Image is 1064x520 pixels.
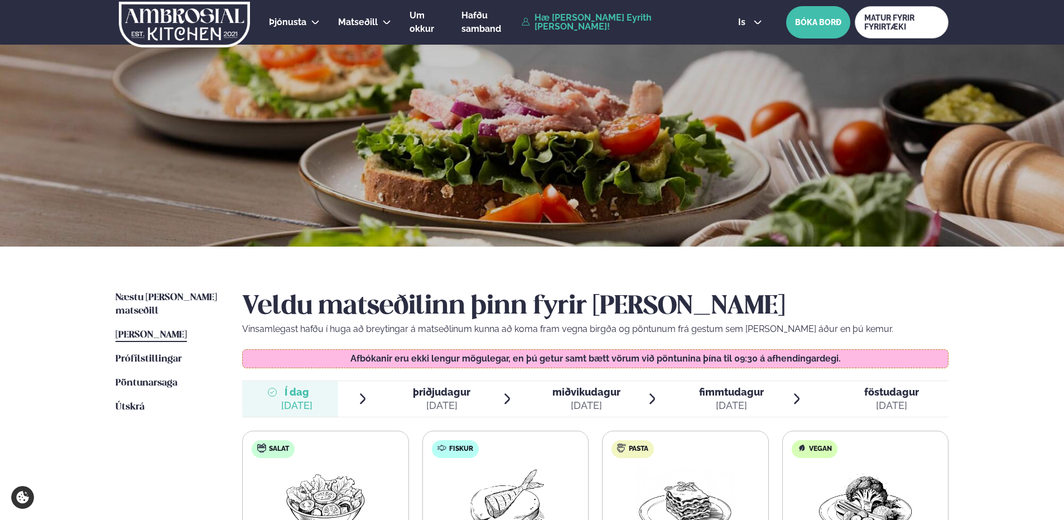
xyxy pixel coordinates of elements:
[786,6,850,38] button: BÓKA BORÐ
[115,377,177,390] a: Pöntunarsaga
[242,291,949,322] h2: Veldu matseðilinn þinn fyrir [PERSON_NAME]
[115,293,217,316] span: Næstu [PERSON_NAME] matseðill
[629,445,648,454] span: Pasta
[115,353,182,366] a: Prófílstillingar
[115,291,220,318] a: Næstu [PERSON_NAME] matseðill
[11,486,34,509] a: Cookie settings
[797,444,806,452] img: Vegan.svg
[242,322,949,336] p: Vinsamlegast hafðu í huga að breytingar á matseðlinum kunna að koma fram vegna birgða og pöntunum...
[855,6,949,38] a: MATUR FYRIR FYRIRTÆKI
[699,386,764,398] span: fimmtudagur
[449,445,473,454] span: Fiskur
[552,386,620,398] span: miðvikudagur
[522,13,712,31] a: Hæ [PERSON_NAME] Eyrith [PERSON_NAME]!
[115,329,187,342] a: [PERSON_NAME]
[809,445,832,454] span: Vegan
[269,16,306,29] a: Þjónusta
[413,399,470,412] div: [DATE]
[254,354,937,363] p: Afbókanir eru ekki lengur mögulegar, en þú getur samt bætt vörum við pöntunina þína til 09:30 á a...
[257,444,266,452] img: salad.svg
[281,386,312,399] span: Í dag
[115,401,145,414] a: Útskrá
[699,399,764,412] div: [DATE]
[115,402,145,412] span: Útskrá
[738,18,749,27] span: is
[461,10,501,34] span: Hafðu samband
[269,17,306,27] span: Þjónusta
[437,444,446,452] img: fish.svg
[410,10,434,34] span: Um okkur
[461,9,516,36] a: Hafðu samband
[338,16,378,29] a: Matseðill
[864,399,919,412] div: [DATE]
[338,17,378,27] span: Matseðill
[729,18,771,27] button: is
[118,2,251,47] img: logo
[413,386,470,398] span: þriðjudagur
[115,378,177,388] span: Pöntunarsaga
[864,386,919,398] span: föstudagur
[269,445,289,454] span: Salat
[281,399,312,412] div: [DATE]
[115,354,182,364] span: Prófílstillingar
[617,444,626,452] img: pasta.svg
[410,9,443,36] a: Um okkur
[115,330,187,340] span: [PERSON_NAME]
[552,399,620,412] div: [DATE]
